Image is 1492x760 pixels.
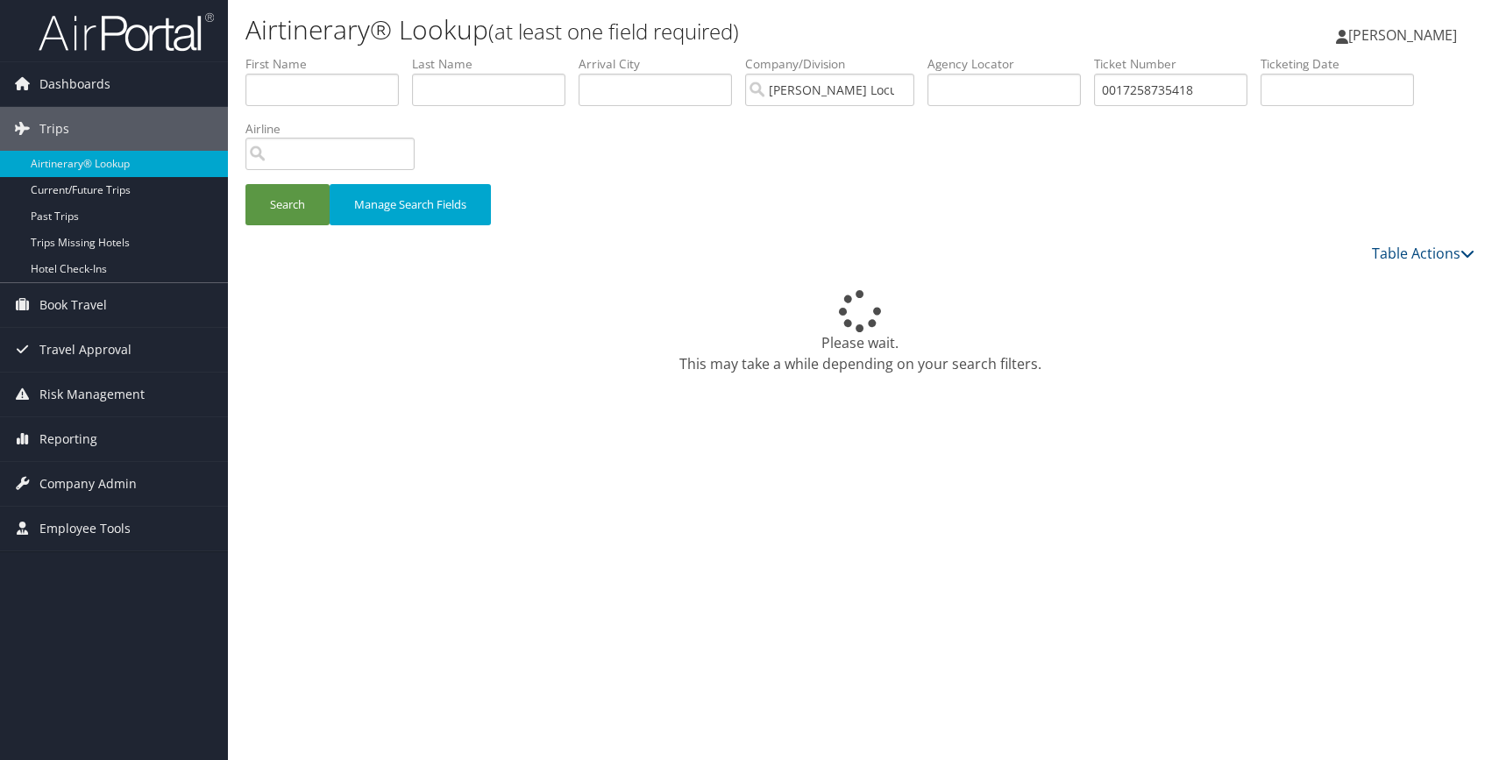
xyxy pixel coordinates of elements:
[488,17,739,46] small: (at least one field required)
[927,55,1094,73] label: Agency Locator
[39,373,145,416] span: Risk Management
[39,328,131,372] span: Travel Approval
[330,184,491,225] button: Manage Search Fields
[579,55,745,73] label: Arrival City
[745,55,927,73] label: Company/Division
[412,55,579,73] label: Last Name
[245,184,330,225] button: Search
[39,62,110,106] span: Dashboards
[1336,9,1474,61] a: [PERSON_NAME]
[39,11,214,53] img: airportal-logo.png
[1261,55,1427,73] label: Ticketing Date
[1348,25,1457,45] span: [PERSON_NAME]
[39,283,107,327] span: Book Travel
[39,462,137,506] span: Company Admin
[245,290,1474,374] div: Please wait. This may take a while depending on your search filters.
[245,55,412,73] label: First Name
[1372,244,1474,263] a: Table Actions
[1094,55,1261,73] label: Ticket Number
[245,11,1065,48] h1: Airtinerary® Lookup
[39,507,131,550] span: Employee Tools
[245,120,428,138] label: Airline
[39,107,69,151] span: Trips
[39,417,97,461] span: Reporting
